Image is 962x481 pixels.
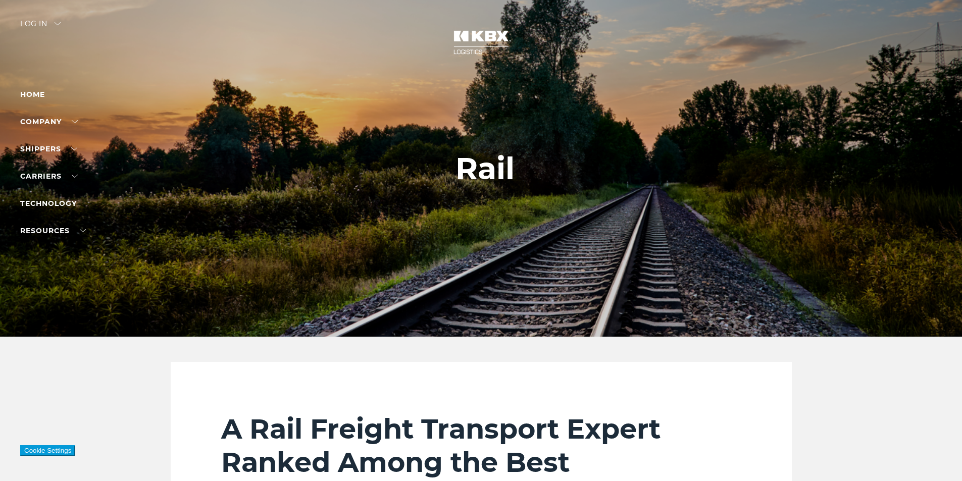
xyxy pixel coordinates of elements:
img: kbx logo [443,20,519,65]
a: Technology [20,199,77,208]
img: arrow [55,22,61,25]
a: Company [20,117,78,126]
a: RESOURCES [20,226,86,235]
h1: Rail [455,151,515,186]
div: Log in [20,20,61,35]
a: SHIPPERS [20,144,77,153]
a: Carriers [20,172,78,181]
a: Home [20,90,45,99]
h2: A Rail Freight Transport Expert Ranked Among the Best [221,412,741,479]
button: Cookie Settings [20,445,75,456]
